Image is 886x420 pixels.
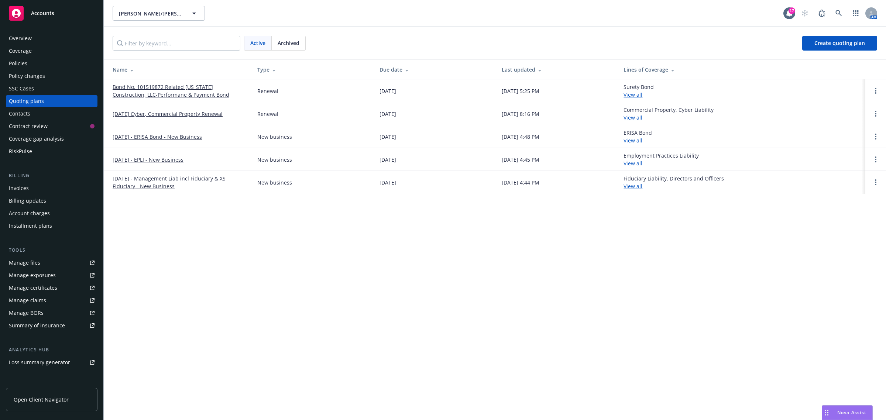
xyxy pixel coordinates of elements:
[624,91,642,98] a: View all
[380,66,490,73] div: Due date
[6,182,97,194] a: Invoices
[113,133,202,141] a: [DATE] - ERISA Bond - New Business
[9,295,46,306] div: Manage claims
[789,7,795,14] div: 17
[502,133,539,141] div: [DATE] 4:48 PM
[871,109,880,118] a: Open options
[871,155,880,164] a: Open options
[257,156,292,163] div: New business
[624,160,642,167] a: View all
[380,87,396,95] div: [DATE]
[624,152,699,167] div: Employment Practices Liability
[624,114,642,121] a: View all
[624,183,642,190] a: View all
[6,3,97,24] a: Accounts
[380,110,396,118] div: [DATE]
[6,195,97,207] a: Billing updates
[9,108,30,120] div: Contacts
[6,58,97,69] a: Policies
[9,195,46,207] div: Billing updates
[6,346,97,354] div: Analytics hub
[6,32,97,44] a: Overview
[6,357,97,368] a: Loss summary generator
[6,70,97,82] a: Policy changes
[9,269,56,281] div: Manage exposures
[9,58,27,69] div: Policies
[9,220,52,232] div: Installment plans
[502,66,612,73] div: Last updated
[624,106,714,121] div: Commercial Property, Cyber Liability
[9,307,44,319] div: Manage BORs
[113,6,205,21] button: [PERSON_NAME]/[PERSON_NAME] Construction, Inc.
[6,207,97,219] a: Account charges
[6,108,97,120] a: Contacts
[113,83,245,99] a: Bond No. 101519872 Related [US_STATE] Construction, LLC-Performane & Payment Bond
[624,137,642,144] a: View all
[871,132,880,141] a: Open options
[113,66,245,73] div: Name
[6,269,97,281] a: Manage exposures
[113,110,223,118] a: [DATE] Cyber, Commercial Property Renewal
[257,66,368,73] div: Type
[848,6,863,21] a: Switch app
[257,110,278,118] div: Renewal
[871,178,880,187] a: Open options
[822,405,873,420] button: Nova Assist
[624,129,652,144] div: ERISA Bond
[624,175,724,190] div: Fiduciary Liability, Directors and Officers
[9,133,64,145] div: Coverage gap analysis
[257,133,292,141] div: New business
[278,39,299,47] span: Archived
[831,6,846,21] a: Search
[6,257,97,269] a: Manage files
[113,36,240,51] input: Filter by keyword...
[9,120,48,132] div: Contract review
[502,156,539,163] div: [DATE] 4:45 PM
[9,83,34,94] div: SSC Cases
[797,6,812,21] a: Start snowing
[9,207,50,219] div: Account charges
[6,295,97,306] a: Manage claims
[837,409,866,416] span: Nova Assist
[9,45,32,57] div: Coverage
[502,87,539,95] div: [DATE] 5:25 PM
[113,156,183,163] a: [DATE] - EPLI - New Business
[814,6,829,21] a: Report a Bug
[9,320,65,331] div: Summary of insurance
[6,282,97,294] a: Manage certificates
[380,156,396,163] div: [DATE]
[6,95,97,107] a: Quoting plans
[814,39,865,47] span: Create quoting plan
[380,179,396,186] div: [DATE]
[502,179,539,186] div: [DATE] 4:44 PM
[802,36,877,51] a: Create quoting plan
[9,357,70,368] div: Loss summary generator
[113,175,245,190] a: [DATE] - Management Liab incl Fiduciary & XS Fiduciary - New Business
[380,133,396,141] div: [DATE]
[31,10,54,16] span: Accounts
[9,32,32,44] div: Overview
[624,66,859,73] div: Lines of Coverage
[257,179,292,186] div: New business
[6,83,97,94] a: SSC Cases
[6,320,97,331] a: Summary of insurance
[9,95,44,107] div: Quoting plans
[502,110,539,118] div: [DATE] 8:16 PM
[6,172,97,179] div: Billing
[9,145,32,157] div: RiskPulse
[6,220,97,232] a: Installment plans
[9,282,57,294] div: Manage certificates
[9,182,29,194] div: Invoices
[624,83,654,99] div: Surety Bond
[822,406,831,420] div: Drag to move
[6,120,97,132] a: Contract review
[6,247,97,254] div: Tools
[257,87,278,95] div: Renewal
[6,145,97,157] a: RiskPulse
[6,307,97,319] a: Manage BORs
[250,39,265,47] span: Active
[871,86,880,95] a: Open options
[119,10,183,17] span: [PERSON_NAME]/[PERSON_NAME] Construction, Inc.
[14,396,69,403] span: Open Client Navigator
